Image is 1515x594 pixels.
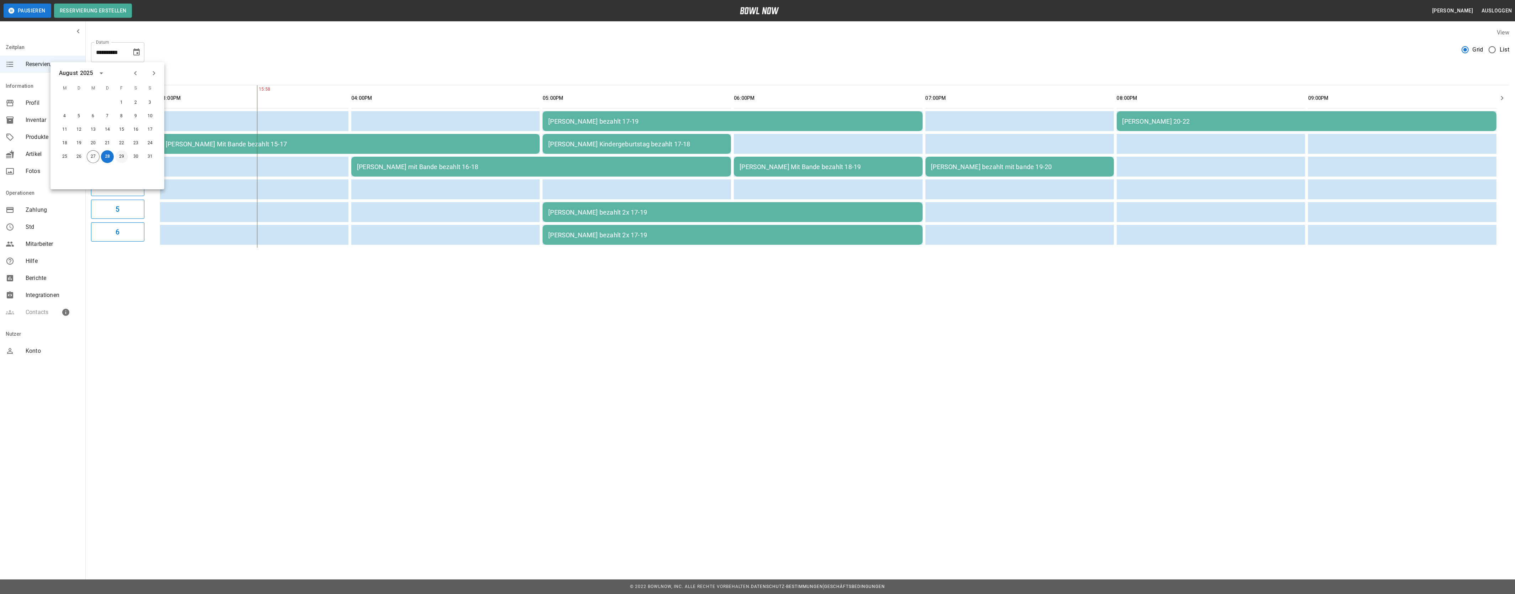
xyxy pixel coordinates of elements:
[543,88,731,108] th: 05:00PM
[91,200,144,219] button: 5
[257,86,259,93] span: 15:58
[115,81,128,96] span: F
[58,81,71,96] span: M
[129,81,142,96] span: S
[144,137,156,150] button: 24. Aug. 2025
[87,123,100,136] button: 13. Aug. 2025
[548,140,725,148] div: [PERSON_NAME] Kindergeburtstag bezahlt 17-18
[59,69,78,77] div: August
[26,167,80,175] span: Fotos
[115,123,128,136] button: 15. Aug. 2025
[548,231,917,239] div: [PERSON_NAME] bezahlt 2x 17-19
[116,204,119,215] h6: 5
[144,96,156,109] button: 3. Aug. 2025
[101,123,114,136] button: 14. Aug. 2025
[1308,88,1497,108] th: 09:00PM
[115,110,128,123] button: 8. Aug. 2025
[87,150,100,163] button: 27. Aug. 2025
[129,137,142,150] button: 23. Aug. 2025
[129,110,142,123] button: 9. Aug. 2025
[1429,4,1476,17] button: [PERSON_NAME]
[26,150,80,158] span: Artikel
[1117,88,1305,108] th: 08:00PM
[1473,45,1483,54] span: Grid
[1122,118,1491,125] div: [PERSON_NAME] 20-22
[740,163,917,171] div: [PERSON_NAME] Mit Bande bezahlt 18-19
[58,137,71,150] button: 18. Aug. 2025
[824,584,885,589] a: Geschäftsbedingungen
[129,123,142,136] button: 16. Aug. 2025
[116,226,119,238] h6: 6
[91,68,1509,85] div: inventory tabs
[73,110,85,123] button: 5. Aug. 2025
[101,81,114,96] span: D
[630,584,751,589] span: © 2022 BowlNow, Inc. Alle Rechte vorbehalten.
[734,88,922,108] th: 06:00PM
[1500,45,1509,54] span: List
[357,163,725,171] div: [PERSON_NAME] mit Bande bezahlt 16-18
[1479,4,1515,17] button: Ausloggen
[54,4,132,18] button: Reservierung erstellen
[91,222,144,242] button: 6
[115,137,128,150] button: 22. Aug. 2025
[26,274,80,282] span: Berichte
[751,584,823,589] a: Datenschutz-Bestimmungen
[548,118,917,125] div: [PERSON_NAME] bezahlt 17-19
[101,137,114,150] button: 21. Aug. 2025
[548,209,917,216] div: [PERSON_NAME] bezahlt 2x 17-19
[26,60,80,69] span: Reservierungen
[58,110,71,123] button: 4. Aug. 2025
[26,240,80,248] span: Mitarbeiter
[95,67,107,79] button: calendar view is open, switch to year view
[101,150,114,163] button: 28. Aug. 2025
[101,110,114,123] button: 7. Aug. 2025
[73,123,85,136] button: 12. Aug. 2025
[160,88,348,108] th: 03:00PM
[740,7,779,14] img: logo
[26,223,80,231] span: Std
[931,163,1108,171] div: [PERSON_NAME] bezahlt mit bande 19-20
[129,96,142,109] button: 2. Aug. 2025
[144,123,156,136] button: 17. Aug. 2025
[26,291,80,299] span: Integrationen
[129,150,142,163] button: 30. Aug. 2025
[129,67,142,79] button: Previous month
[73,81,85,96] span: D
[87,81,100,96] span: M
[1497,29,1509,36] label: View
[87,137,100,150] button: 20. Aug. 2025
[26,347,80,355] span: Konto
[73,150,85,163] button: 26. Aug. 2025
[157,85,1499,248] table: sticky table
[144,150,156,163] button: 31. Aug. 2025
[925,88,1114,108] th: 07:00PM
[26,257,80,265] span: Hilfe
[87,110,100,123] button: 6. Aug. 2025
[58,150,71,163] button: 25. Aug. 2025
[166,140,534,148] div: [PERSON_NAME] Mit Bande bezahlt 15-17
[115,96,128,109] button: 1. Aug. 2025
[4,4,51,18] button: Pausieren
[148,67,160,79] button: Next month
[129,45,144,59] button: Choose date, selected date is 28. Aug. 2025
[26,116,80,124] span: Inventar
[144,110,156,123] button: 10. Aug. 2025
[115,150,128,163] button: 29. Aug. 2025
[26,206,80,214] span: Zahlung
[73,137,85,150] button: 19. Aug. 2025
[351,88,540,108] th: 04:00PM
[26,133,80,141] span: Produkte
[80,69,93,77] div: 2025
[144,81,156,96] span: S
[26,99,80,107] span: Profil
[58,123,71,136] button: 11. Aug. 2025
